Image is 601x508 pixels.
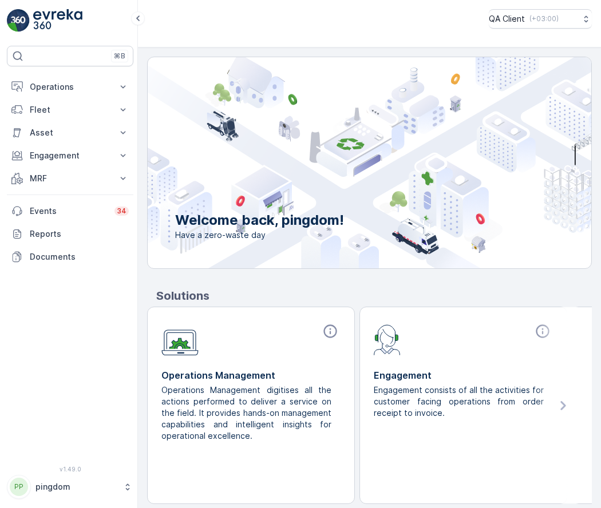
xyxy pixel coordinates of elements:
[10,478,28,496] div: PP
[7,9,30,32] img: logo
[30,81,110,93] p: Operations
[7,245,133,268] a: Documents
[489,13,525,25] p: QA Client
[30,127,110,138] p: Asset
[30,173,110,184] p: MRF
[7,223,133,245] a: Reports
[374,384,544,419] p: Engagement consists of all the activities for customer facing operations from order receipt to in...
[7,98,133,121] button: Fleet
[30,228,129,240] p: Reports
[30,104,110,116] p: Fleet
[374,323,401,355] img: module-icon
[7,76,133,98] button: Operations
[7,200,133,223] a: Events34
[7,121,133,144] button: Asset
[7,167,133,190] button: MRF
[30,205,108,217] p: Events
[156,287,592,304] p: Solutions
[96,57,591,268] img: city illustration
[161,323,199,356] img: module-icon
[529,14,559,23] p: ( +03:00 )
[489,9,592,29] button: QA Client(+03:00)
[7,144,133,167] button: Engagement
[30,150,110,161] p: Engagement
[114,51,125,61] p: ⌘B
[7,466,133,473] span: v 1.49.0
[30,251,129,263] p: Documents
[7,475,133,499] button: PPpingdom
[35,481,117,493] p: pingdom
[374,368,553,382] p: Engagement
[175,211,344,229] p: Welcome back, pingdom!
[175,229,344,241] span: Have a zero-waste day
[161,368,341,382] p: Operations Management
[33,9,82,32] img: logo_light-DOdMpM7g.png
[117,207,126,216] p: 34
[161,384,331,442] p: Operations Management digitises all the actions performed to deliver a service on the field. It p...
